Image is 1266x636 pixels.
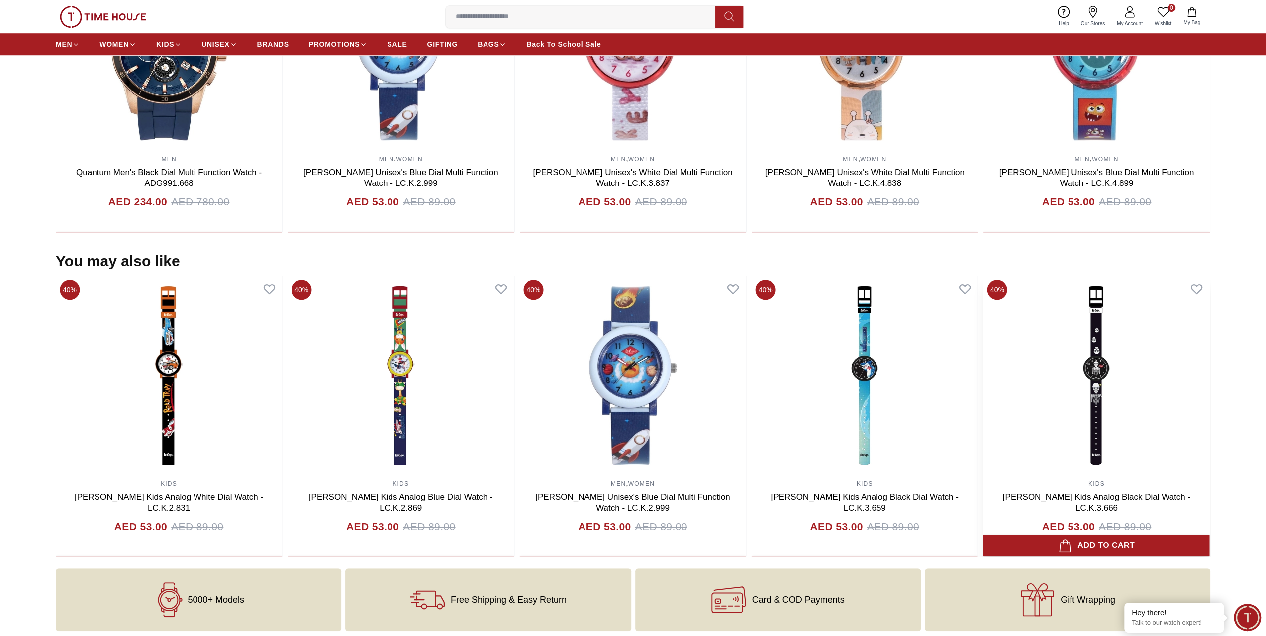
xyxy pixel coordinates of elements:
[1099,519,1151,535] span: AED 89.00
[578,194,631,210] h4: AED 53.00
[309,492,493,513] a: [PERSON_NAME] Kids Analog Blue Dial Watch - LC.K.2.869
[478,39,499,49] span: BAGS
[309,39,360,49] span: PROMOTIONS
[1132,619,1216,627] p: Talk to our watch expert!
[1053,4,1075,29] a: Help
[519,276,746,475] a: Lee Cooper Unisex's Blue Dial Multi Function Watch - LC.K.2.999
[288,276,514,475] img: Lee Cooper Kids Analog Blue Dial Watch - LC.K.2.869
[843,156,858,163] a: MEN
[292,280,311,300] span: 40%
[1061,595,1115,605] span: Gift Wrapping
[387,39,407,49] span: SALE
[99,39,129,49] span: WOMEN
[309,35,368,53] a: PROMOTIONS
[519,475,746,557] div: ,
[765,168,965,188] a: [PERSON_NAME] Unisex's White Dial Multi Function Watch - LC.K.4.838
[1179,19,1204,26] span: My Bag
[987,280,1007,300] span: 40%
[171,194,229,210] span: AED 780.00
[1234,604,1261,631] div: Chat Widget
[56,35,80,53] a: MEN
[1042,519,1094,535] h4: AED 53.00
[1055,20,1073,27] span: Help
[628,156,655,163] a: WOMEN
[635,194,687,210] span: AED 89.00
[99,35,136,53] a: WOMEN
[611,156,626,163] a: MEN
[857,480,873,487] a: KIDS
[1149,4,1177,29] a: 0Wishlist
[346,194,399,210] h4: AED 53.00
[1151,20,1175,27] span: Wishlist
[526,35,601,53] a: Back To School Sale
[56,276,282,475] img: Lee Cooper Kids Analog White Dial Watch - LC.K.2.831
[1042,194,1095,210] h4: AED 53.00
[519,150,746,232] div: ,
[156,35,182,53] a: KIDS
[75,492,263,513] a: [PERSON_NAME] Kids Analog White Dial Watch - LC.K.2.831
[1168,4,1175,12] span: 0
[535,492,730,513] a: [PERSON_NAME] Unisex's Blue Dial Multi Function Watch - LC.K.2.999
[860,156,886,163] a: WOMEN
[755,280,775,300] span: 40%
[1177,5,1206,28] button: My Bag
[983,535,1210,556] button: Add to cart
[171,519,223,535] span: AED 89.00
[523,280,543,300] span: 40%
[1088,480,1105,487] a: KIDS
[201,39,229,49] span: UNISEX
[60,6,146,28] img: ...
[1058,539,1135,552] div: Add to cart
[188,595,244,605] span: 5000+ Models
[392,480,409,487] a: KIDS
[611,480,626,487] a: MEN
[771,492,958,513] a: [PERSON_NAME] Kids Analog Black Dial Watch - LC.K.3.659
[578,519,631,535] h4: AED 53.00
[1074,156,1089,163] a: MEN
[1075,4,1111,29] a: Our Stores
[76,168,262,188] a: Quantum Men's Black Dial Multi Function Watch - ADG991.668
[201,35,237,53] a: UNISEX
[867,194,919,210] span: AED 89.00
[257,35,289,53] a: BRANDS
[108,194,167,210] h4: AED 234.00
[161,480,177,487] a: KIDS
[60,280,80,300] span: 40%
[810,519,863,535] h4: AED 53.00
[810,194,863,210] h4: AED 53.00
[635,519,687,535] span: AED 89.00
[1113,20,1147,27] span: My Account
[752,150,978,232] div: ,
[379,156,394,163] a: MEN
[403,194,455,210] span: AED 89.00
[427,35,458,53] a: GIFTING
[533,168,732,188] a: [PERSON_NAME] Unisex's White Dial Multi Function Watch - LC.K.3.837
[983,150,1210,232] div: ,
[303,168,498,188] a: [PERSON_NAME] Unisex's Blue Dial Multi Function Watch - LC.K.2.999
[288,150,514,232] div: ,
[396,156,422,163] a: WOMEN
[751,276,977,475] img: Lee Cooper Kids Analog Black Dial Watch - LC.K.3.659
[867,519,919,535] span: AED 89.00
[427,39,458,49] span: GIFTING
[451,595,567,605] span: Free Shipping & Easy Return
[999,168,1194,188] a: [PERSON_NAME] Unisex's Blue Dial Multi Function Watch - LC.K.4.899
[1003,492,1190,513] a: [PERSON_NAME] Kids Analog Black Dial Watch - LC.K.3.666
[387,35,407,53] a: SALE
[1092,156,1118,163] a: WOMEN
[628,480,655,487] a: WOMEN
[983,276,1210,475] img: Lee Cooper Kids Analog Black Dial Watch - LC.K.3.666
[752,595,845,605] span: Card & COD Payments
[56,39,72,49] span: MEN
[478,35,506,53] a: BAGS
[526,39,601,49] span: Back To School Sale
[156,39,174,49] span: KIDS
[161,156,176,163] a: MEN
[1077,20,1109,27] span: Our Stores
[114,519,167,535] h4: AED 53.00
[257,39,289,49] span: BRANDS
[403,519,455,535] span: AED 89.00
